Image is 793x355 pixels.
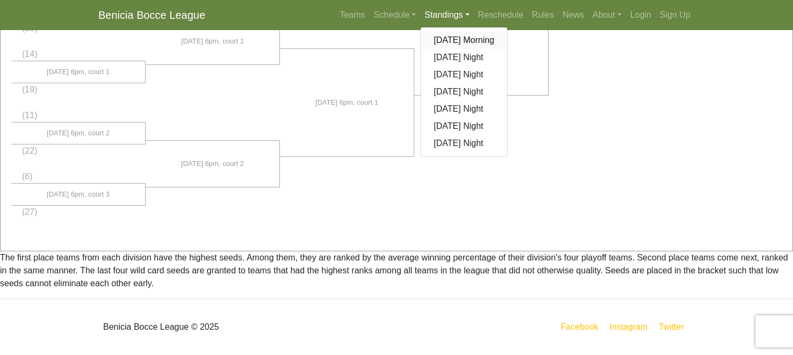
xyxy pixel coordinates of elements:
[420,4,473,26] a: Standings
[421,66,507,83] a: [DATE] Night
[47,128,110,139] span: [DATE] 6pm, court 2
[421,32,507,49] a: [DATE] Morning
[657,320,693,334] a: Twitter
[588,4,626,26] a: About
[47,67,110,77] span: [DATE] 6pm, court 1
[528,4,558,26] a: Rules
[626,4,655,26] a: Login
[335,4,369,26] a: Teams
[22,49,37,59] span: (14)
[421,49,507,66] a: [DATE] Night
[98,4,205,26] a: Benicia Bocce League
[421,118,507,135] a: [DATE] Night
[181,158,244,169] span: [DATE] 6pm, court 2
[421,100,507,118] a: [DATE] Night
[474,4,528,26] a: Reschedule
[559,320,601,334] a: Facebook
[22,85,37,94] span: (19)
[22,207,37,216] span: (27)
[22,111,37,120] span: (11)
[90,308,396,346] div: Benicia Bocce League © 2025
[22,172,33,181] span: (6)
[420,27,508,157] div: Standings
[421,83,507,100] a: [DATE] Night
[22,146,37,155] span: (22)
[607,320,650,334] a: Instagram
[47,189,110,200] span: [DATE] 6pm, court 3
[370,4,421,26] a: Schedule
[181,36,244,47] span: [DATE] 6pm, court 1
[558,4,588,26] a: News
[655,4,695,26] a: Sign Up
[421,135,507,152] a: [DATE] Night
[315,97,378,108] span: [DATE] 6pm, court 1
